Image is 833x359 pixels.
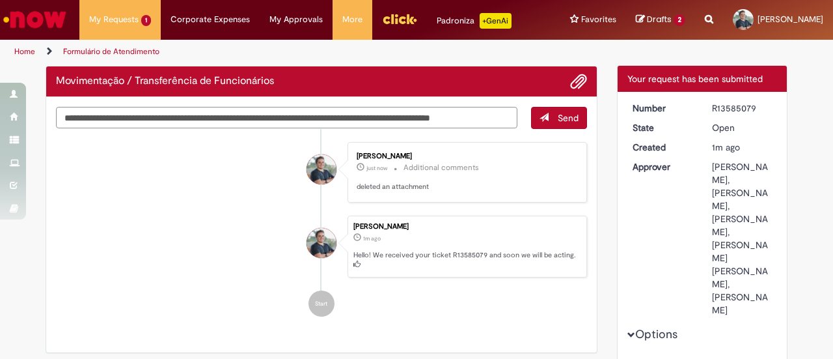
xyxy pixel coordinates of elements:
[712,121,772,134] div: Open
[56,129,587,330] ul: Ticket history
[623,141,703,154] dt: Created
[89,13,139,26] span: My Requests
[1,7,68,33] img: ServiceNow
[382,9,417,29] img: click_logo_yellow_360x200.png
[623,121,703,134] dt: State
[636,14,685,26] a: Drafts
[712,141,740,153] span: 1m ago
[307,228,336,258] div: Leonardo Recanelli
[647,13,672,25] span: Drafts
[531,107,587,129] button: Send
[623,102,703,115] dt: Number
[56,216,587,278] li: Leonardo Recanelli
[363,235,381,242] span: 1m ago
[366,164,387,172] span: just now
[758,14,823,25] span: [PERSON_NAME]
[712,160,772,317] div: [PERSON_NAME], [PERSON_NAME], [PERSON_NAME], [PERSON_NAME] [PERSON_NAME], [PERSON_NAME]
[171,13,250,26] span: Corporate Expenses
[10,40,545,64] ul: Page breadcrumbs
[623,160,703,173] dt: Approver
[141,15,151,26] span: 1
[366,164,387,172] time: 01/10/2025 10:43:43
[712,141,740,153] time: 01/10/2025 10:43:23
[712,102,772,115] div: R13585079
[307,154,336,184] div: Leonardo Recanelli
[63,46,159,57] a: Formulário de Atendimento
[403,162,479,173] small: Additional comments
[363,235,381,242] time: 01/10/2025 10:43:23
[712,141,772,154] div: 01/10/2025 10:43:23
[570,73,587,90] button: Add attachments
[581,13,616,26] span: Favorites
[56,107,517,128] textarea: Type your message here...
[357,152,573,160] div: [PERSON_NAME]
[269,13,323,26] span: My Approvals
[14,46,35,57] a: Home
[342,13,362,26] span: More
[627,73,763,85] span: Your request has been submitted
[56,76,274,87] h2: Movimentação / Transferência de Funcionários Ticket history
[357,182,573,192] p: deleted an attachment
[437,13,512,29] div: Padroniza
[353,250,580,270] p: Hello! We received your ticket R13585079 and soon we will be acting.
[353,223,580,231] div: [PERSON_NAME]
[558,112,579,124] span: Send
[480,13,512,29] p: +GenAi
[674,14,685,26] span: 2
